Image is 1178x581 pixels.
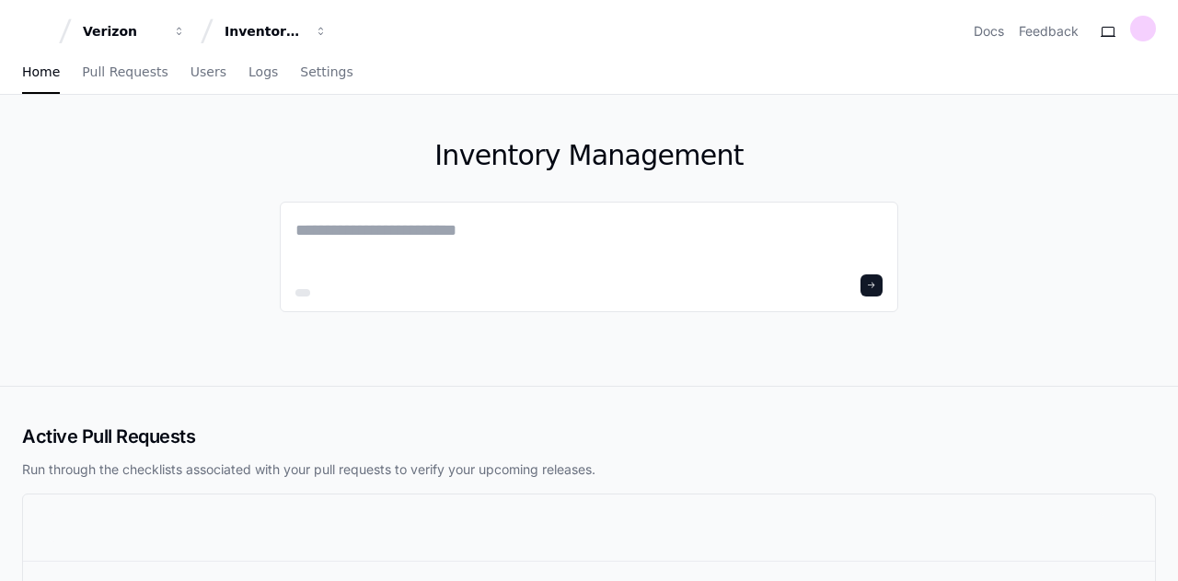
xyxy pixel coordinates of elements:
div: Verizon [83,22,162,41]
span: Home [22,66,60,77]
a: Logs [248,52,278,94]
button: Feedback [1019,22,1079,41]
span: Settings [300,66,352,77]
span: Pull Requests [82,66,167,77]
a: Docs [974,22,1004,41]
h2: Active Pull Requests [22,424,1156,449]
a: Home [22,52,60,94]
h1: Inventory Management [280,139,898,172]
button: Verizon [75,15,193,48]
button: Inventory Management [217,15,335,48]
a: Users [191,52,226,94]
span: Users [191,66,226,77]
div: Inventory Management [225,22,304,41]
a: Pull Requests [82,52,167,94]
p: Run through the checklists associated with your pull requests to verify your upcoming releases. [22,460,1156,479]
a: Settings [300,52,352,94]
span: Logs [248,66,278,77]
